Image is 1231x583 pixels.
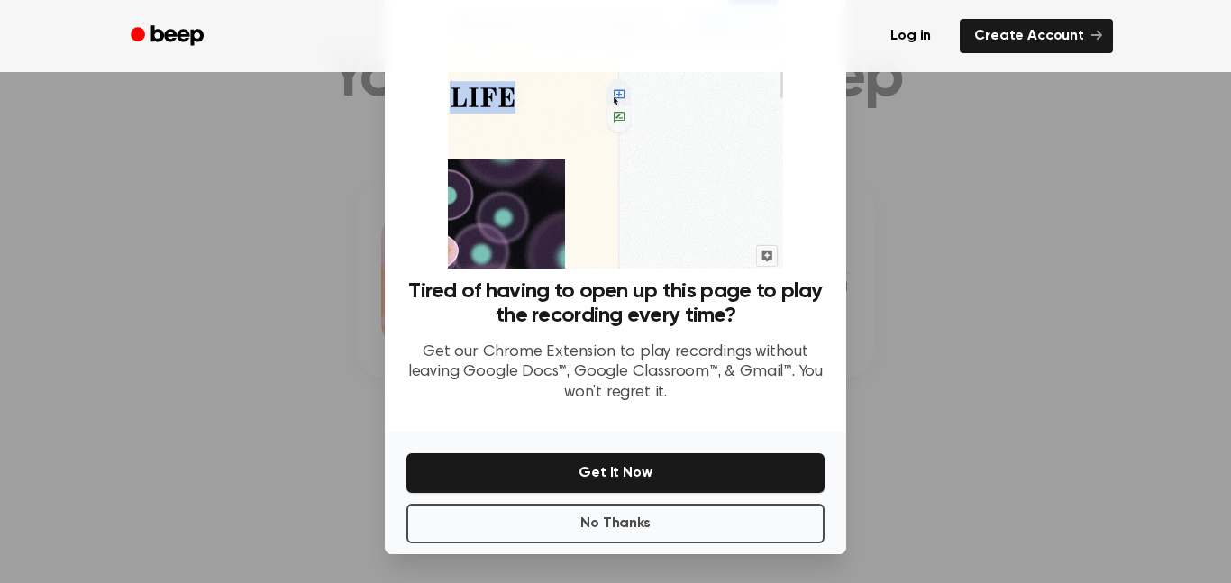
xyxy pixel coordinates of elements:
[406,342,825,404] p: Get our Chrome Extension to play recordings without leaving Google Docs™, Google Classroom™, & Gm...
[406,279,825,328] h3: Tired of having to open up this page to play the recording every time?
[118,19,220,54] a: Beep
[406,453,825,493] button: Get It Now
[960,19,1113,53] a: Create Account
[406,504,825,543] button: No Thanks
[872,15,949,57] a: Log in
